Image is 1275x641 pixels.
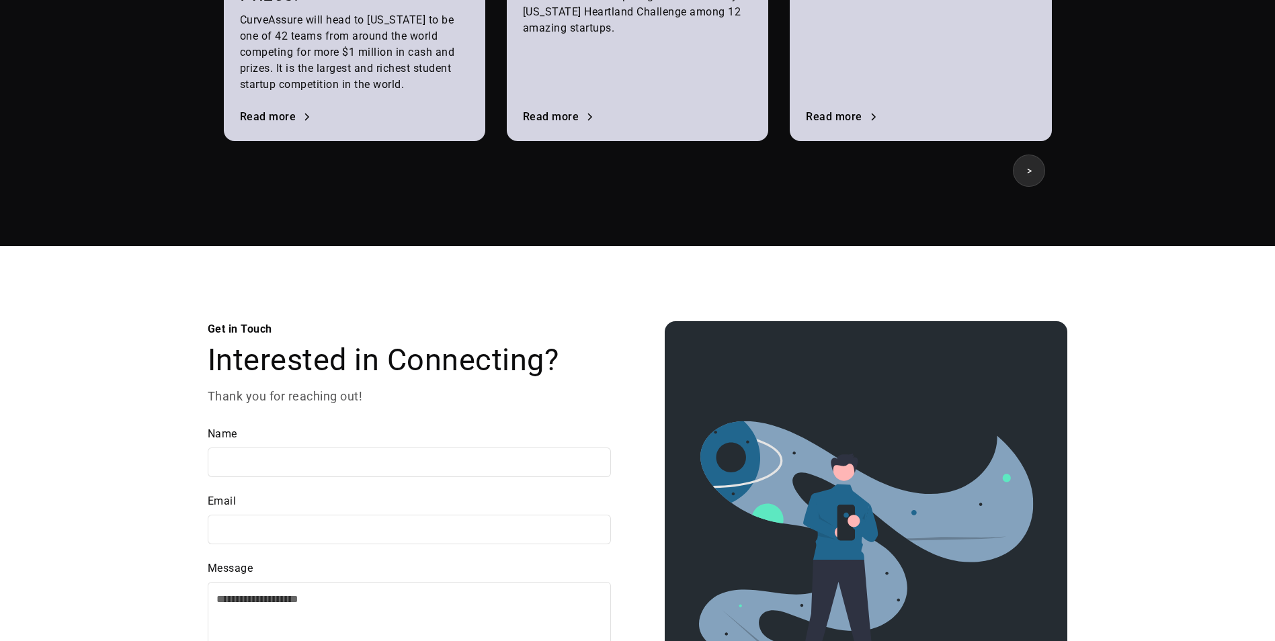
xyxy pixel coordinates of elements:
div: Get in Touch [208,321,611,337]
div: CurveAssure will head to [US_STATE] to be one of 42 teams from around the world competing for mor... [240,12,469,93]
p: Thank you for reaching out! [208,388,611,404]
h2: Interested in Connecting? [208,343,611,378]
div: Read more [523,112,579,122]
div: Read more [240,112,296,122]
label: Message [208,560,611,576]
div: List [224,141,1052,187]
div: > [1027,163,1031,179]
label: Email [208,493,611,509]
a: Next Page [1013,155,1045,187]
div: Read more [806,112,862,122]
label: Name [208,426,611,442]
